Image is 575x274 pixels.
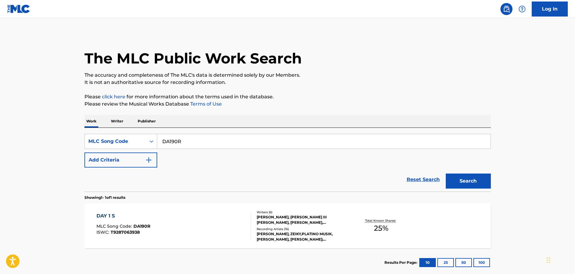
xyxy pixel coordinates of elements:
button: Add Criteria [84,152,157,168]
div: Drag [547,251,550,269]
p: Work [84,115,98,128]
span: ISWC : [96,229,111,235]
p: The accuracy and completeness of The MLC's data is determined solely by our Members. [84,72,491,79]
span: 25 % [374,223,388,234]
a: click here [102,94,125,100]
h1: The MLC Public Work Search [84,49,302,67]
img: 9d2ae6d4665cec9f34b9.svg [145,156,152,164]
div: Recording Artists ( 16 ) [257,227,347,231]
a: Public Search [500,3,512,15]
div: MLC Song Code [88,138,142,145]
img: search [503,5,510,13]
p: Publisher [136,115,158,128]
img: help [518,5,526,13]
div: [PERSON_NAME], [PERSON_NAME] III [PERSON_NAME], [PERSON_NAME], [PERSON_NAME], [PERSON_NAME] [257,214,347,225]
a: Reset Search [404,173,443,186]
button: 25 [437,258,454,267]
div: Help [516,3,528,15]
a: Log In [532,2,568,17]
iframe: Chat Widget [545,245,575,274]
form: Search Form [84,134,491,192]
span: MLC Song Code : [96,223,133,229]
a: DAY 1 SMLC Song Code:DA190RISWC:T9287063938Writers (6)[PERSON_NAME], [PERSON_NAME] III [PERSON_NA... [84,203,491,248]
p: Showing 1 - 1 of 1 results [84,195,125,200]
div: [PERSON_NAME], ZEIKY,PLATINO MUSIK, [PERSON_NAME], [PERSON_NAME];[PERSON_NAME];DOODAT600, [PERSON... [257,231,347,242]
p: Results Per Page: [384,260,419,265]
p: Total Known Shares: [365,218,397,223]
span: T9287063938 [111,229,140,235]
span: DA190R [133,223,150,229]
a: Terms of Use [189,101,222,107]
div: DAY 1 S [96,212,150,220]
p: It is not an authoritative source for recording information. [84,79,491,86]
div: Writers ( 6 ) [257,210,347,214]
button: 50 [455,258,472,267]
p: Please for more information about the terms used in the database. [84,93,491,100]
button: 100 [473,258,490,267]
p: Please review the Musical Works Database [84,100,491,108]
button: 10 [419,258,436,267]
p: Writer [109,115,125,128]
button: Search [446,174,491,189]
img: MLC Logo [7,5,30,13]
